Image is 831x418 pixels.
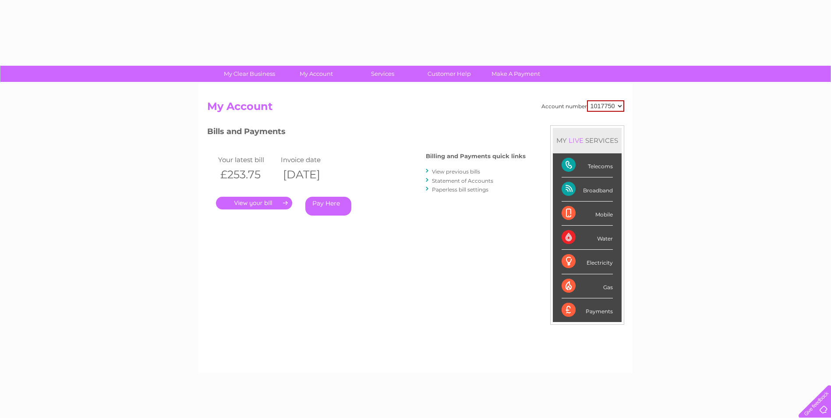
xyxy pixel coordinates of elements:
th: [DATE] [279,166,342,184]
h2: My Account [207,100,624,117]
a: . [216,197,292,209]
div: Electricity [562,250,613,274]
a: My Account [280,66,352,82]
div: Mobile [562,202,613,226]
a: My Clear Business [213,66,286,82]
a: View previous bills [432,168,480,175]
a: Customer Help [413,66,485,82]
h3: Bills and Payments [207,125,526,141]
h4: Billing and Payments quick links [426,153,526,159]
div: Payments [562,298,613,322]
div: Water [562,226,613,250]
div: Broadband [562,177,613,202]
div: Gas [562,274,613,298]
a: Paperless bill settings [432,186,488,193]
div: Telecoms [562,153,613,177]
td: Your latest bill [216,154,279,166]
a: Services [347,66,419,82]
div: MY SERVICES [553,128,622,153]
a: Statement of Accounts [432,177,493,184]
a: Make A Payment [480,66,552,82]
td: Invoice date [279,154,342,166]
a: Pay Here [305,197,351,216]
div: Account number [541,100,624,112]
div: LIVE [567,136,585,145]
th: £253.75 [216,166,279,184]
